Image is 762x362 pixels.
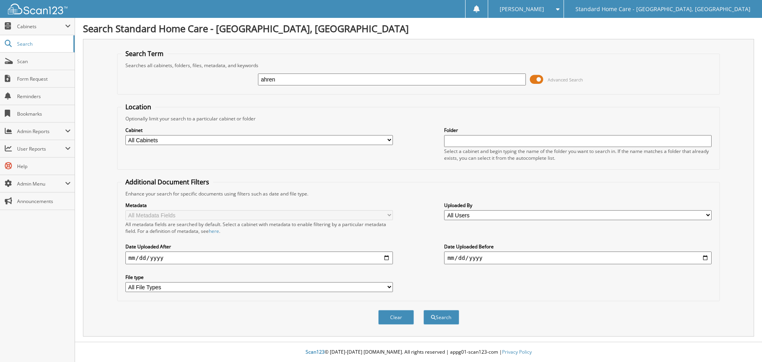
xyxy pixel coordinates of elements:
span: Reminders [17,93,71,100]
label: Cabinet [125,127,393,134]
div: Optionally limit your search to a particular cabinet or folder [121,115,716,122]
label: Date Uploaded Before [444,243,712,250]
legend: Additional Document Filters [121,178,213,186]
input: start [125,252,393,264]
div: © [DATE]-[DATE] [DOMAIN_NAME]. All rights reserved | appg01-scan123-com | [75,343,762,362]
span: Advanced Search [548,77,583,83]
div: Enhance your search for specific documents using filters such as date and file type. [121,190,716,197]
div: All metadata fields are searched by default. Select a cabinet with metadata to enable filtering b... [125,221,393,234]
div: Searches all cabinets, folders, files, metadata, and keywords [121,62,716,69]
span: Help [17,163,71,170]
span: Admin Reports [17,128,65,135]
label: Uploaded By [444,202,712,209]
span: Form Request [17,75,71,82]
span: Scan123 [306,348,325,355]
img: scan123-logo-white.svg [8,4,67,14]
span: Standard Home Care - [GEOGRAPHIC_DATA], [GEOGRAPHIC_DATA] [575,7,750,12]
span: Cabinets [17,23,65,30]
h1: Search Standard Home Care - [GEOGRAPHIC_DATA], [GEOGRAPHIC_DATA] [83,22,754,35]
legend: Search Term [121,49,167,58]
span: Search [17,41,69,47]
legend: Location [121,103,155,111]
label: File type [125,274,393,281]
span: User Reports [17,145,65,152]
span: Bookmarks [17,110,71,117]
button: Clear [378,310,414,325]
label: Metadata [125,202,393,209]
a: Privacy Policy [502,348,532,355]
span: Admin Menu [17,180,65,187]
label: Folder [444,127,712,134]
iframe: Chat Widget [722,324,762,362]
input: end [444,252,712,264]
label: Date Uploaded After [125,243,393,250]
button: Search [423,310,459,325]
a: here [209,228,219,234]
div: Select a cabinet and begin typing the name of the folder you want to search in. If the name match... [444,148,712,161]
span: [PERSON_NAME] [500,7,544,12]
span: Announcements [17,198,71,205]
span: Scan [17,58,71,65]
